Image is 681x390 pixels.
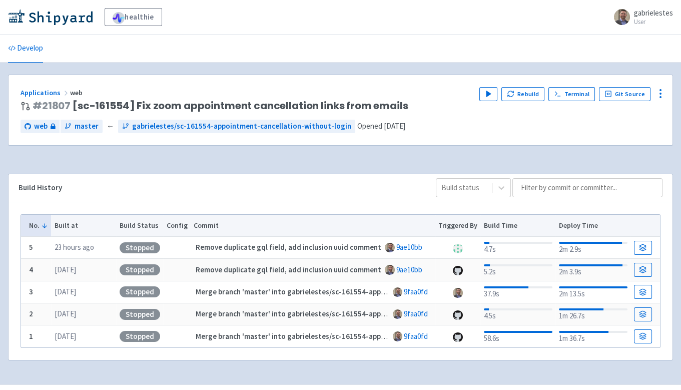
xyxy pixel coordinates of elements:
[559,306,627,322] div: 1m 26.7s
[501,87,544,101] button: Rebuild
[404,309,428,318] a: 9faa0fd
[484,262,552,278] div: 5.2s
[29,265,33,274] b: 4
[634,263,652,277] a: Build Details
[396,242,422,252] a: 9ae10bb
[132,121,351,132] span: gabrielestes/sc-161554-appointment-cancellation-without-login
[196,242,381,252] strong: Remove duplicate gql field, add inclusion uuid comment
[396,265,422,274] a: 9ae10bb
[29,242,33,252] b: 5
[480,215,555,237] th: Build Time
[8,35,43,63] a: Develop
[120,309,160,320] div: Stopped
[484,284,552,300] div: 37.9s
[120,242,160,253] div: Stopped
[51,215,116,237] th: Built at
[634,241,652,255] a: Build Details
[357,121,405,131] span: Opened
[55,287,76,296] time: [DATE]
[19,182,420,194] div: Build History
[55,265,76,274] time: [DATE]
[107,121,114,132] span: ←
[599,87,650,101] a: Git Source
[55,242,94,252] time: 23 hours ago
[29,220,48,231] button: No.
[105,8,162,26] a: healthie
[120,264,160,275] div: Stopped
[559,240,627,255] div: 2m 2.9s
[634,307,652,321] a: Build Details
[8,9,93,25] img: Shipyard logo
[34,121,48,132] span: web
[33,99,71,113] a: #21807
[55,331,76,341] time: [DATE]
[196,287,506,296] strong: Merge branch 'master' into gabrielestes/sc-161554-appointment-cancellation-without-login
[384,121,405,131] time: [DATE]
[548,87,595,101] a: Terminal
[191,215,435,237] th: Commit
[29,287,33,296] b: 3
[435,215,481,237] th: Triggered By
[484,240,552,255] div: 4.7s
[634,329,652,343] a: Build Details
[120,331,160,342] div: Stopped
[484,329,552,344] div: 58.6s
[555,215,630,237] th: Deploy Time
[55,309,76,318] time: [DATE]
[634,8,673,18] span: gabrielestes
[634,285,652,299] a: Build Details
[559,262,627,278] div: 2m 3.9s
[118,120,355,133] a: gabrielestes/sc-161554-appointment-cancellation-without-login
[21,120,60,133] a: web
[29,331,33,341] b: 1
[29,309,33,318] b: 2
[479,87,497,101] button: Play
[512,178,662,197] input: Filter by commit or committer...
[484,306,552,322] div: 4.5s
[196,309,506,318] strong: Merge branch 'master' into gabrielestes/sc-161554-appointment-cancellation-without-login
[33,100,408,112] span: [sc-161554] Fix zoom appointment cancellation links from emails
[196,265,381,274] strong: Remove duplicate gql field, add inclusion uuid comment
[634,19,673,25] small: User
[404,287,428,296] a: 9faa0fd
[404,331,428,341] a: 9faa0fd
[608,9,673,25] a: gabrielestes User
[196,331,506,341] strong: Merge branch 'master' into gabrielestes/sc-161554-appointment-cancellation-without-login
[163,215,191,237] th: Config
[70,88,84,97] span: web
[116,215,163,237] th: Build Status
[75,121,99,132] span: master
[559,284,627,300] div: 2m 13.5s
[61,120,103,133] a: master
[120,286,160,297] div: Stopped
[21,88,70,97] a: Applications
[559,329,627,344] div: 1m 36.7s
